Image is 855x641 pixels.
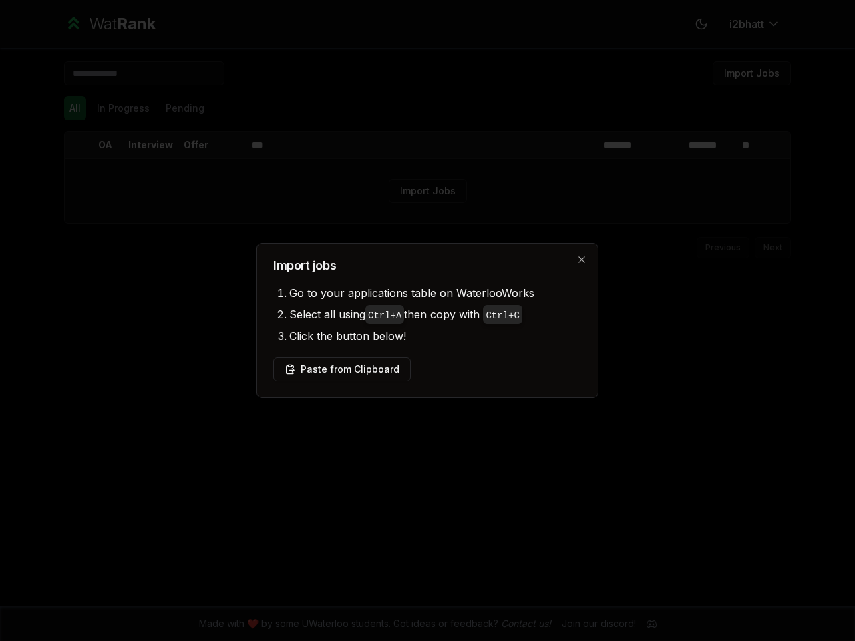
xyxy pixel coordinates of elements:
[486,310,519,321] code: Ctrl+ C
[289,282,582,304] li: Go to your applications table on
[289,325,582,347] li: Click the button below!
[456,286,534,300] a: WaterlooWorks
[368,310,401,321] code: Ctrl+ A
[273,357,411,381] button: Paste from Clipboard
[289,304,582,325] li: Select all using then copy with
[273,260,582,272] h2: Import jobs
